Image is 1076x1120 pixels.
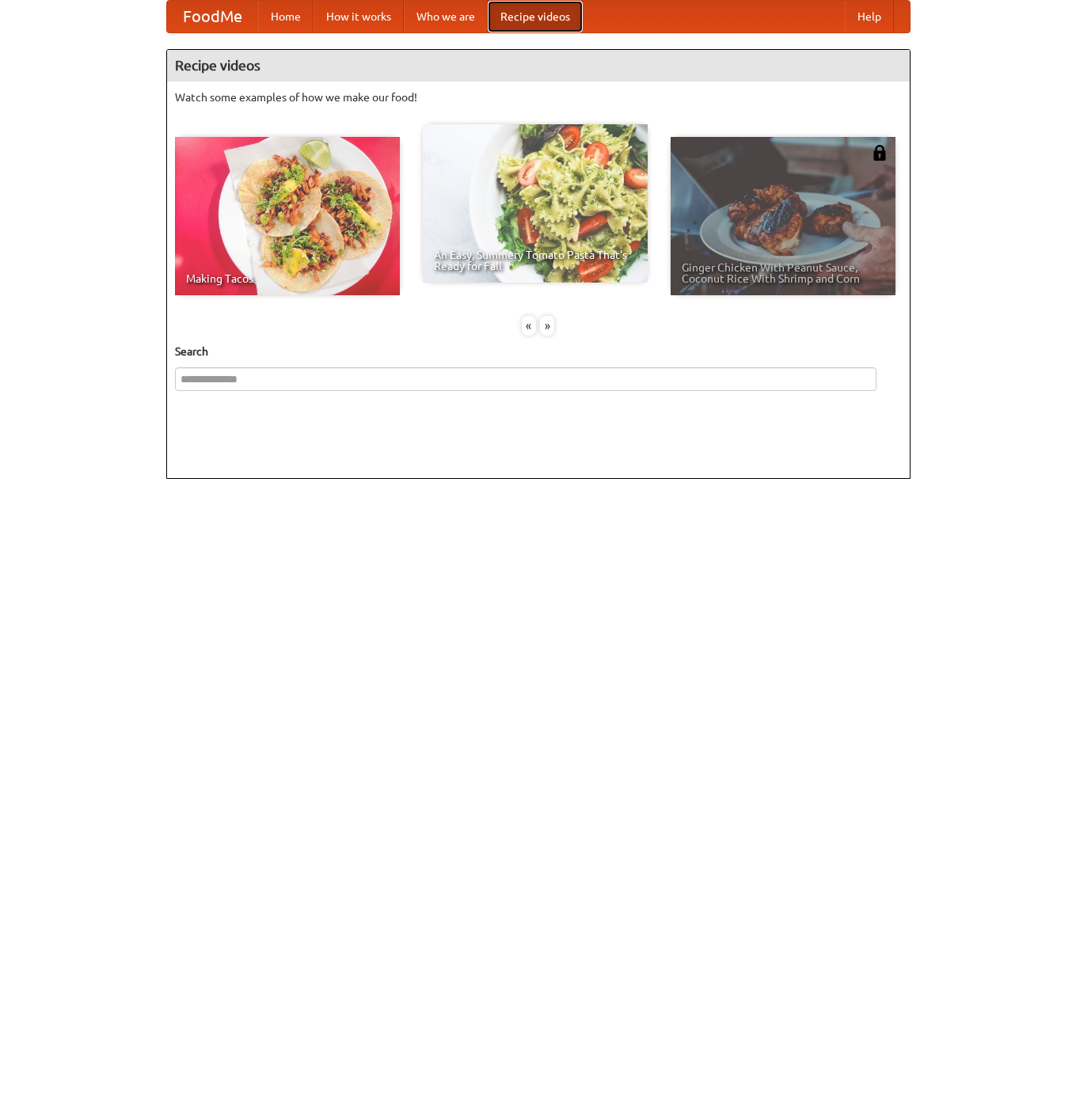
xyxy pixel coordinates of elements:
a: An Easy, Summery Tomato Pasta That's Ready for Fall [423,124,648,283]
a: Who we are [404,1,488,32]
a: How it works [314,1,404,32]
span: An Easy, Summery Tomato Pasta That's Ready for Fall [434,249,637,271]
a: Help [845,1,894,32]
p: Watch some examples of how we make our food! [175,89,902,105]
span: Making Tacos [186,273,389,284]
h5: Search [175,344,902,359]
h4: Recipe videos [167,50,910,82]
a: Making Tacos [175,137,400,295]
a: FoodMe [167,1,258,32]
div: « [522,316,536,336]
img: 483408.png [872,145,888,161]
div: » [540,316,554,336]
a: Recipe videos [488,1,583,32]
a: Home [258,1,314,32]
